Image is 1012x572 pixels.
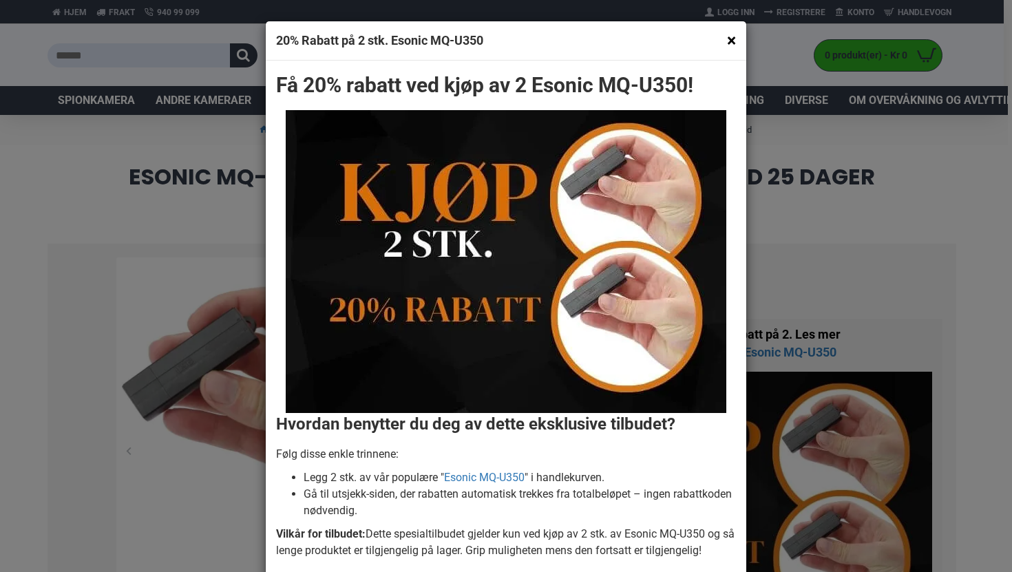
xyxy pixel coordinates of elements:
[276,413,736,436] h3: Hvordan benytter du deg av dette eksklusive tilbudet?
[304,486,736,519] li: Gå til utsjekk-siden, der rabatten automatisk trekkes fra totalbeløpet – ingen rabattkoden nødven...
[276,526,736,559] p: Dette spesialtilbudet gjelder kun ved kjøp av 2 stk. av Esonic MQ-U350 og så lenge produktet er t...
[276,71,736,100] h2: Få 20% rabatt ved kjøp av 2 Esonic MQ-U350!
[276,527,366,540] strong: Vilkår for tilbudet:
[444,469,525,486] a: Esonic MQ-U350
[286,110,726,413] img: 20% rabatt ved Kjøp av 2 Esonic MQ-U350
[276,446,736,463] p: Følg disse enkle trinnene:
[276,32,736,50] h4: 20% Rabatt på 2 stk. Esonic MQ-U350
[727,32,736,49] button: ×
[304,469,736,486] li: Legg 2 stk. av vår populære " " i handlekurven.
